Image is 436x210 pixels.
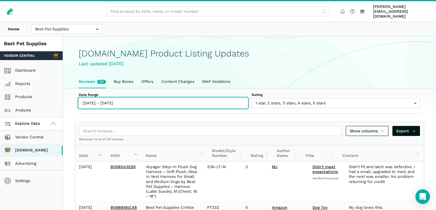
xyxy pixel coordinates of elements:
[312,205,328,210] a: Dog Toy
[31,24,102,34] input: Best Pet Supplies
[415,189,430,204] div: Open Intercom Messenger
[203,161,242,202] td: 206-LT-M
[111,205,137,210] a: B09BBM5CX8
[142,161,203,202] td: Voyager Step-In Plush Dog Harness – Soft Plush, Step In Vest Harness for Small and Medium Dogs by...
[396,128,416,134] span: Export
[339,145,424,161] th: Content: activate to sort column ascending
[273,145,301,161] th: Author Name: activate to sort column ascending
[137,75,157,88] a: Offers
[4,24,23,34] a: Home
[4,53,35,58] span: Vendor Central
[6,120,40,127] span: Explore Data
[4,40,59,47] div: Best Pet Supplies
[272,164,278,169] a: MJ
[111,164,136,169] a: B00B5A2ES0
[312,164,338,174] a: Didn't meet expectations
[208,145,247,161] th: Model/Style Number: activate to sort column ascending
[79,92,248,97] label: Date Range
[79,126,342,136] input: Search reviews...
[373,4,426,19] span: [PERSON_NAME][EMAIL_ADDRESS][DOMAIN_NAME]
[79,49,420,59] h1: [DOMAIN_NAME] Product Listing Updates
[75,161,107,202] td: [DATE]
[75,145,107,161] th: Date: activate to sort column ascending
[142,145,208,161] th: Name: activate to sort column ascending
[110,75,137,88] a: Buy Boxes
[350,128,385,134] span: Show columns
[75,75,110,88] a: Reviews132
[252,92,421,97] label: Rating
[301,145,338,161] th: Title: activate to sort column ascending
[312,176,341,180] span: Verified Purchase
[75,137,424,145] div: Showing 1 to 10 of 132 reviews
[371,3,432,20] a: [PERSON_NAME][EMAIL_ADDRESS][DOMAIN_NAME]
[107,145,142,161] th: ASIN: activate to sort column ascending
[247,145,273,161] th: Rating: activate to sort column ascending
[242,161,268,202] td: 2
[252,98,421,108] input: 1 star, 2 stars, 3 stars, 4 stars, 5 stars
[97,80,106,84] span: New reviews in the last week
[198,75,234,88] a: MAP Violations
[106,7,330,17] input: Find product by ASIN, name, or model number
[157,75,198,88] a: Content Changes
[79,60,420,67] div: Last updated [DATE]
[349,164,420,184] div: Didn't fit and latch was defective. I had a small, upgraded to med, and the next was smaller. No ...
[392,126,420,136] a: Export
[349,205,420,210] div: My dog loves this.
[346,126,389,136] a: Show columns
